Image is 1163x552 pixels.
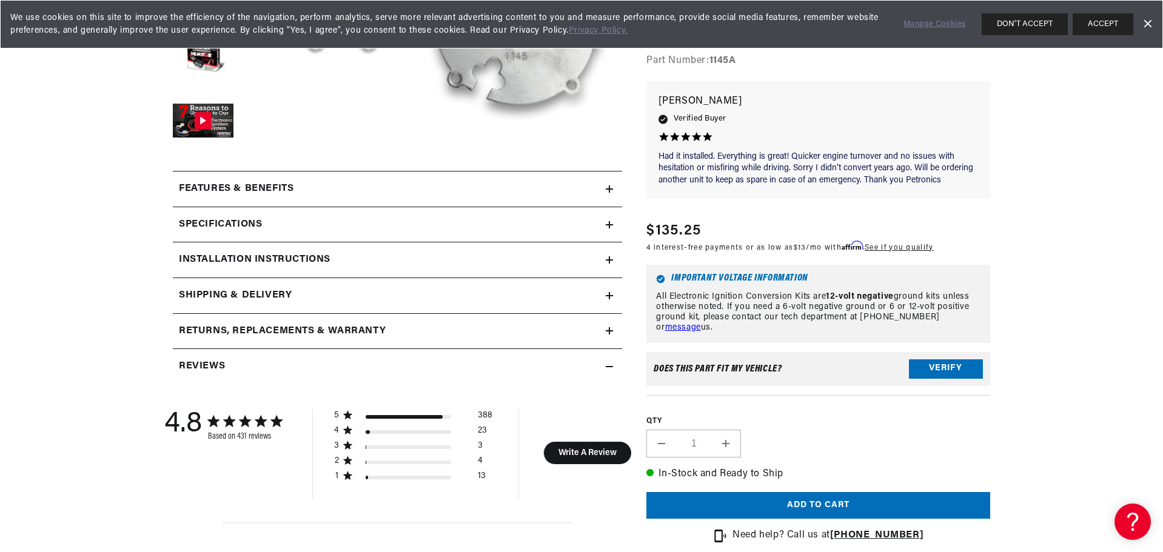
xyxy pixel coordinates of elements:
[10,12,886,37] span: We use cookies on this site to improve the efficiency of the navigation, perform analytics, serve...
[179,181,293,197] h2: Features & Benefits
[173,314,622,349] summary: Returns, Replacements & Warranty
[334,441,340,451] div: 3
[1073,13,1133,35] button: ACCEPT
[903,18,966,31] a: Manage Cookies
[173,25,233,85] button: Load image 5 in gallery view
[646,467,990,483] p: In-Stock and Ready to Ship
[478,471,486,486] div: 13
[659,151,978,187] p: Had it installed. Everything is great! Quicker engine turnover and no issues with hesitation or m...
[656,275,980,284] h6: Important Voltage Information
[179,252,330,268] h2: Installation instructions
[1138,15,1156,33] a: Dismiss Banner
[334,456,340,467] div: 2
[794,244,806,251] span: $13
[478,410,492,425] div: 388
[830,531,923,540] a: [PHONE_NUMBER]
[646,220,701,242] span: $135.25
[543,442,631,464] button: Write A Review
[654,364,782,374] div: Does This part fit My vehicle?
[164,408,202,441] div: 4.8
[709,56,736,66] strong: 1145A
[173,171,622,207] summary: Features & Benefits
[656,293,980,333] p: All Electronic Ignition Conversion Kits are ground kits unless otherwise noted. If you need a 6-v...
[646,242,933,253] p: 4 interest-free payments or as low as /mo with .
[865,244,933,251] a: See if you qualify - Learn more about Affirm Financing (opens in modal)
[334,410,492,425] div: 5 star by 388 reviews
[334,425,340,436] div: 4
[909,359,983,379] button: Verify
[334,471,340,482] div: 1
[646,492,990,519] button: Add to cart
[569,26,628,35] a: Privacy Policy.
[173,349,622,384] summary: Reviews
[179,217,262,233] h2: Specifications
[478,456,483,471] div: 4
[826,293,894,302] strong: 12-volt negative
[334,441,492,456] div: 3 star by 3 reviews
[842,241,863,250] span: Affirm
[646,54,990,70] div: Part Number:
[665,323,701,332] a: message
[173,207,622,242] summary: Specifications
[334,471,492,486] div: 1 star by 13 reviews
[478,441,483,456] div: 3
[179,359,225,374] h2: Reviews
[179,288,292,304] h2: Shipping & Delivery
[173,278,622,313] summary: Shipping & Delivery
[173,242,622,278] summary: Installation instructions
[982,13,1068,35] button: DON'T ACCEPT
[334,410,340,421] div: 5
[674,113,726,126] span: Verified Buyer
[646,416,990,427] label: QTY
[179,324,386,339] h2: Returns, Replacements & Warranty
[208,432,282,441] div: Based on 431 reviews
[478,425,487,441] div: 23
[732,528,923,544] p: Need help? Call us at
[659,93,978,110] p: [PERSON_NAME]
[334,456,492,471] div: 2 star by 4 reviews
[334,425,492,441] div: 4 star by 23 reviews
